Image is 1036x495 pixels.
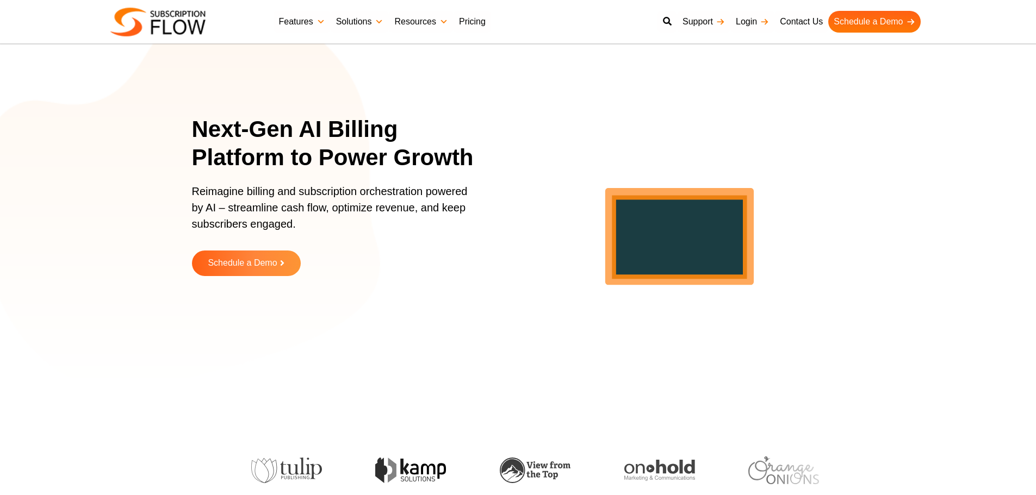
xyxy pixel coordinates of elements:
a: Login [730,11,774,33]
a: Solutions [331,11,389,33]
img: view-from-the-top [499,458,570,483]
img: onhold-marketing [623,460,694,481]
h1: Next-Gen AI Billing Platform to Power Growth [192,115,488,172]
img: Subscriptionflow [110,8,206,36]
a: Schedule a Demo [192,250,301,276]
a: Pricing [454,11,491,33]
a: Resources [389,11,453,33]
span: Schedule a Demo [208,259,277,268]
a: Contact Us [774,11,828,33]
p: Reimagine billing and subscription orchestration powered by AI – streamline cash flow, optimize r... [192,183,475,243]
img: orange-onions [748,456,818,484]
a: Support [677,11,730,33]
img: kamp-solution [375,458,445,483]
a: Schedule a Demo [828,11,920,33]
a: Features [274,11,331,33]
img: tulip-publishing [251,458,321,484]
